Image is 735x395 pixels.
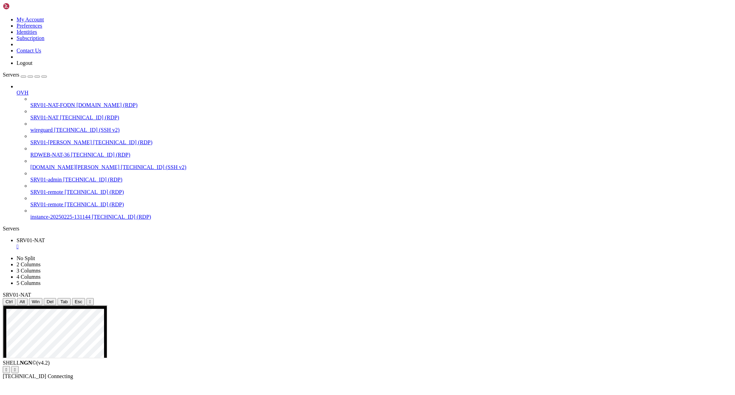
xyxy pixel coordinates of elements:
button: Ctrl [3,298,16,305]
span: Del [47,299,53,304]
span: [TECHNICAL_ID] (RDP) [92,214,151,220]
span: SHELL © [3,360,50,366]
span: [TECHNICAL_ID] (RDP) [65,189,124,195]
button: Tab [58,298,71,305]
a: instance-20250225-131144 [TECHNICAL_ID] (RDP) [30,214,732,220]
span: OVH [17,90,29,96]
span: [TECHNICAL_ID] [3,373,46,379]
img: Shellngn [3,3,42,10]
div:  [89,299,91,304]
button:  [86,298,94,305]
li: wireguard [TECHNICAL_ID] (SSH v2) [30,121,732,133]
div:  [6,367,7,372]
span: SRV01-NAT-FQDN [30,102,75,108]
a: Preferences [17,23,42,29]
li: SRV01-remote [TECHNICAL_ID] (RDP) [30,195,732,208]
li: instance-20250225-131144 [TECHNICAL_ID] (RDP) [30,208,732,220]
div: Servers [3,226,732,232]
span: Servers [3,72,19,78]
span: SRV01-[PERSON_NAME] [30,139,92,145]
a: 3 Columns [17,268,41,274]
span: Connecting [48,373,73,379]
li: SRV01-remote [TECHNICAL_ID] (RDP) [30,183,732,195]
a: Subscription [17,35,44,41]
li: SRV01-admin [TECHNICAL_ID] (RDP) [30,170,732,183]
span: SRV01-NAT [17,237,45,243]
a:  [17,244,732,250]
button: Esc [72,298,85,305]
span: instance-20250225-131144 [30,214,90,220]
a: SRV01-remote [TECHNICAL_ID] (RDP) [30,201,732,208]
span: Win [32,299,40,304]
a: 5 Columns [17,280,41,286]
a: SRV01-NAT [TECHNICAL_ID] (RDP) [30,115,732,121]
span: SRV01-NAT [3,292,31,298]
b: NGN [20,360,32,366]
span: Esc [75,299,82,304]
a: Logout [17,60,32,66]
span: Tab [60,299,68,304]
li: [DOMAIN_NAME][PERSON_NAME] [TECHNICAL_ID] (SSH v2) [30,158,732,170]
a: 2 Columns [17,261,41,267]
a: OVH [17,90,732,96]
a: Identities [17,29,37,35]
a: SRV01-NAT-FQDN [DOMAIN_NAME] (RDP) [30,102,732,108]
a: SRV01-[PERSON_NAME] [TECHNICAL_ID] (RDP) [30,139,732,146]
span: [DOMAIN_NAME][PERSON_NAME] [30,164,120,170]
span: wireguard [30,127,53,133]
button:  [11,366,19,373]
span: [TECHNICAL_ID] (RDP) [93,139,152,145]
a: SRV01-remote [TECHNICAL_ID] (RDP) [30,189,732,195]
span: [TECHNICAL_ID] (RDP) [60,115,119,120]
a: wireguard [TECHNICAL_ID] (SSH v2) [30,127,732,133]
button: Win [29,298,42,305]
a: SRV01-NAT [17,237,732,250]
span: RDWEB-NAT-36 [30,152,70,158]
a: 4 Columns [17,274,41,280]
li: SRV01-[PERSON_NAME] [TECHNICAL_ID] (RDP) [30,133,732,146]
span: Ctrl [6,299,13,304]
a: RDWEB-NAT-36 [TECHNICAL_ID] (RDP) [30,152,732,158]
span: [DOMAIN_NAME] (RDP) [76,102,137,108]
button: Del [44,298,56,305]
div:  [14,367,16,372]
button:  [3,366,10,373]
span: [TECHNICAL_ID] (SSH v2) [54,127,120,133]
span: Alt [20,299,25,304]
span: 4.2.0 [37,360,50,366]
button: Alt [17,298,28,305]
li: RDWEB-NAT-36 [TECHNICAL_ID] (RDP) [30,146,732,158]
a: Contact Us [17,48,41,53]
li: SRV01-NAT-FQDN [DOMAIN_NAME] (RDP) [30,96,732,108]
a: My Account [17,17,44,22]
span: [TECHNICAL_ID] (RDP) [63,177,122,182]
li: SRV01-NAT [TECHNICAL_ID] (RDP) [30,108,732,121]
a: SRV01-admin [TECHNICAL_ID] (RDP) [30,177,732,183]
a: Servers [3,72,47,78]
span: SRV01-remote [30,189,63,195]
li: OVH [17,83,732,220]
span: [TECHNICAL_ID] (RDP) [65,201,124,207]
span: SRV01-admin [30,177,62,182]
a: [DOMAIN_NAME][PERSON_NAME] [TECHNICAL_ID] (SSH v2) [30,164,732,170]
span: SRV01-NAT [30,115,59,120]
span: [TECHNICAL_ID] (RDP) [71,152,130,158]
a: No Split [17,255,35,261]
span: SRV01-remote [30,201,63,207]
span: [TECHNICAL_ID] (SSH v2) [121,164,186,170]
